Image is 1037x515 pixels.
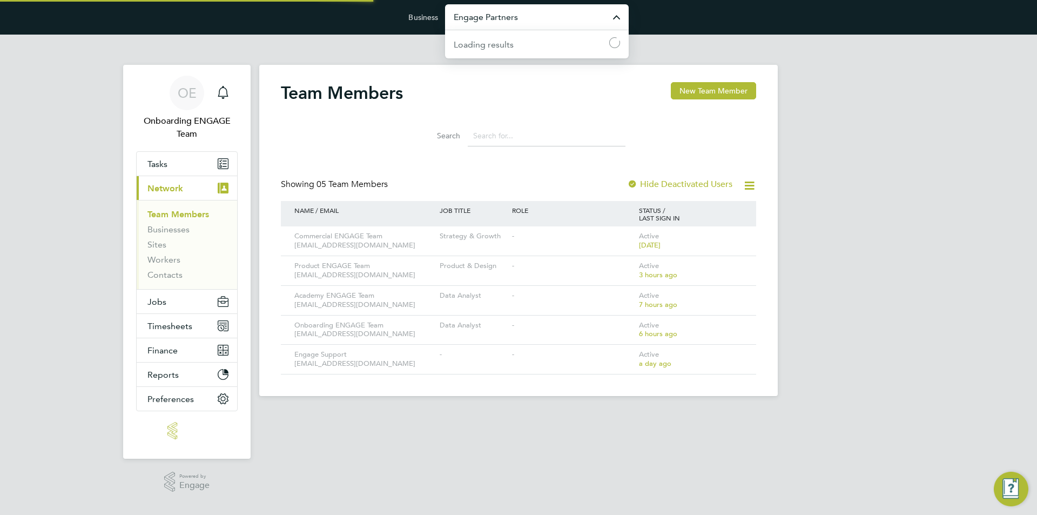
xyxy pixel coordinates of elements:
[292,226,437,256] div: Commercial ENGAGE Team [EMAIL_ADDRESS][DOMAIN_NAME]
[137,314,237,338] button: Timesheets
[412,131,460,141] label: Search
[137,176,237,200] button: Network
[147,159,167,169] span: Tasks
[147,394,194,404] span: Preferences
[137,387,237,411] button: Preferences
[671,82,756,99] button: New Team Member
[147,270,183,280] a: Contacts
[317,179,388,190] span: 05 Team Members
[147,345,178,356] span: Finance
[292,345,437,374] div: Engage Support [EMAIL_ADDRESS][DOMAIN_NAME]
[136,422,238,439] a: Go to home page
[123,65,251,459] nav: Main navigation
[147,209,209,219] a: Team Members
[509,316,636,336] div: -
[164,472,210,492] a: Powered byEngage
[136,115,238,141] span: Onboarding ENGAGE Team
[454,38,514,51] div: Loading results
[147,255,180,265] a: Workers
[636,201,745,227] div: STATUS / LAST SIGN IN
[292,256,437,285] div: Product ENGAGE Team [EMAIL_ADDRESS][DOMAIN_NAME]
[292,201,437,219] div: NAME / EMAIL
[178,86,197,100] span: OE
[292,286,437,315] div: Academy ENGAGE Team [EMAIL_ADDRESS][DOMAIN_NAME]
[437,226,509,246] div: Strategy & Growth
[137,290,237,313] button: Jobs
[281,82,403,104] h2: Team Members
[147,239,166,250] a: Sites
[636,345,745,374] div: Active
[437,345,509,365] div: -
[137,152,237,176] a: Tasks
[639,240,661,250] span: [DATE]
[136,76,238,141] a: OEOnboarding ENGAGE Team
[147,224,190,235] a: Businesses
[468,125,625,146] input: Search for...
[137,200,237,289] div: Network
[292,316,437,345] div: Onboarding ENGAGE Team [EMAIL_ADDRESS][DOMAIN_NAME]
[509,286,636,306] div: -
[509,226,636,246] div: -
[437,256,509,276] div: Product & Design
[509,256,636,276] div: -
[509,345,636,365] div: -
[627,179,732,190] label: Hide Deactivated Users
[636,286,745,315] div: Active
[636,316,745,345] div: Active
[636,256,745,285] div: Active
[179,472,210,481] span: Powered by
[636,226,745,256] div: Active
[639,329,677,338] span: 6 hours ago
[147,183,183,193] span: Network
[509,201,636,219] div: ROLE
[137,338,237,362] button: Finance
[639,270,677,279] span: 3 hours ago
[281,179,390,190] div: Showing
[437,316,509,336] div: Data Analyst
[639,359,671,368] span: a day ago
[147,370,179,380] span: Reports
[437,286,509,306] div: Data Analyst
[137,363,237,386] button: Reports
[639,300,677,309] span: 7 hours ago
[994,472,1028,506] button: Engage Resource Center
[437,201,509,219] div: JOB TITLE
[408,12,438,22] label: Business
[179,481,210,490] span: Engage
[147,297,166,307] span: Jobs
[147,321,192,331] span: Timesheets
[167,422,206,439] img: engage-logo-retina.png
